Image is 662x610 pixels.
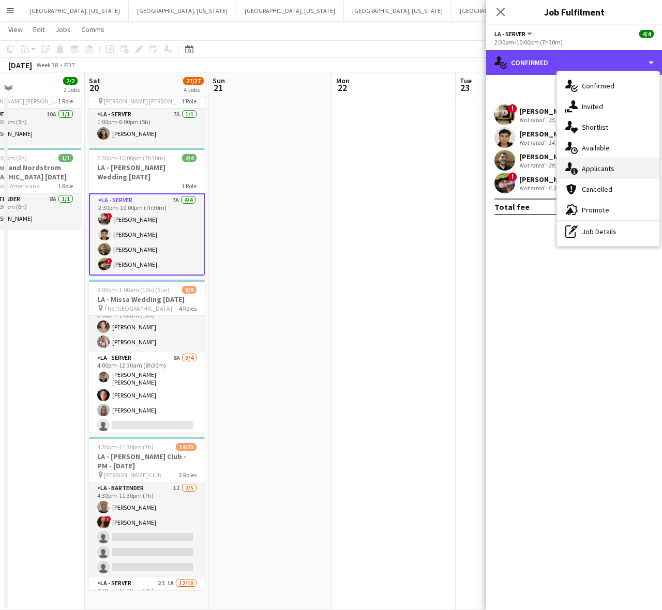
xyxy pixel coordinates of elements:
[582,123,608,132] span: Shortlist
[494,30,525,38] span: LA - Server
[582,102,603,111] span: Invited
[4,23,27,36] a: View
[182,97,197,105] span: 1 Role
[582,164,614,173] span: Applicants
[486,50,662,75] div: Confirmed
[213,76,225,85] span: Sun
[494,38,654,46] div: 2:30pm-10:00pm (7h30m)
[106,213,112,219] span: !
[89,163,205,181] h3: LA - [PERSON_NAME] Wedding [DATE]
[89,452,205,470] h3: LA - [PERSON_NAME] Club - PM - [DATE]
[458,82,472,94] span: 23
[508,104,517,113] span: !
[519,139,546,146] div: Not rated
[211,82,225,94] span: 21
[55,25,71,34] span: Jobs
[89,437,205,590] app-job-card: 4:30pm-11:30pm (7h)14/23LA - [PERSON_NAME] Club - PM - [DATE] [PERSON_NAME] Club2 RolesLA - Barte...
[344,1,452,21] button: [GEOGRAPHIC_DATA], [US_STATE]
[236,1,344,21] button: [GEOGRAPHIC_DATA], [US_STATE]
[89,295,205,304] h3: LA - Missa Wedding [DATE]
[546,116,571,124] div: 35.65mi
[89,302,205,352] app-card-role: LA - Bartender9A2/23:00pm-1:00am (10h)[PERSON_NAME][PERSON_NAME]
[519,106,574,116] div: [PERSON_NAME]
[129,1,236,21] button: [GEOGRAPHIC_DATA], [US_STATE]
[89,76,100,85] span: Sat
[89,280,205,433] app-job-card: 3:00pm-1:00am (10h) (Sun)8/9LA - Missa Wedding [DATE] The [GEOGRAPHIC_DATA]4 Roles3:00pm-1:00am (...
[97,154,165,162] span: 2:30pm-10:00pm (7h30m)
[104,471,161,479] span: [PERSON_NAME] Club
[519,116,546,124] div: Not rated
[335,82,350,94] span: 22
[89,482,205,577] app-card-role: LA - Bartender1I2/54:30pm-11:30pm (7h)[PERSON_NAME]![PERSON_NAME]
[546,161,571,169] div: 29.31mi
[89,193,205,276] app-card-role: LA - Server7A4/42:30pm-10:00pm (7h30m)![PERSON_NAME][PERSON_NAME][PERSON_NAME]![PERSON_NAME]
[58,97,73,105] span: 1 Role
[184,86,203,94] div: 4 Jobs
[104,304,172,312] span: The [GEOGRAPHIC_DATA]
[179,471,197,479] span: 2 Roles
[519,129,574,139] div: [PERSON_NAME]
[336,76,350,85] span: Mon
[546,184,568,192] div: 6.38mi
[34,61,60,69] span: Week 38
[89,63,205,144] app-job-card: 1:00pm-6:00pm (5h)1/1LA - [PERSON_NAME] [PERSON_NAME][GEOGRAPHIC_DATA] [DATE] [PERSON_NAME] [PERS...
[508,172,517,181] span: !
[494,30,534,38] button: LA - Server
[8,25,23,34] span: View
[97,443,154,451] span: 4:30pm-11:30pm (7h)
[182,182,197,190] span: 1 Role
[58,154,73,162] span: 1/1
[81,25,104,34] span: Comms
[64,61,75,69] div: PDT
[63,77,78,85] span: 2/2
[486,5,662,19] h3: Job Fulfilment
[460,76,472,85] span: Tue
[89,352,205,435] app-card-role: LA - Server8A3/44:00pm-12:30am (8h30m)[PERSON_NAME] [PERSON_NAME][PERSON_NAME][PERSON_NAME]
[546,139,568,146] div: 14.5mi
[77,23,109,36] a: Comms
[519,152,574,161] div: [PERSON_NAME]
[21,1,129,21] button: [GEOGRAPHIC_DATA], [US_STATE]
[58,182,73,190] span: 1 Role
[183,77,204,85] span: 27/37
[582,143,610,152] span: Available
[8,60,32,70] div: [DATE]
[582,81,614,90] span: Confirmed
[176,443,197,451] span: 14/23
[106,258,112,264] span: !
[182,154,197,162] span: 4/4
[519,175,574,184] div: [PERSON_NAME]
[29,23,49,36] a: Edit
[519,184,546,192] div: Not rated
[639,30,654,38] span: 4/4
[182,286,197,294] span: 8/9
[582,185,612,194] span: Cancelled
[105,516,111,522] span: !
[494,202,530,212] div: Total fee
[51,23,75,36] a: Jobs
[64,86,80,94] div: 2 Jobs
[519,161,546,169] div: Not rated
[89,148,205,276] app-job-card: 2:30pm-10:00pm (7h30m)4/4LA - [PERSON_NAME] Wedding [DATE]1 RoleLA - Server7A4/42:30pm-10:00pm (7...
[33,25,45,34] span: Edit
[582,205,609,215] span: Promote
[179,304,197,312] span: 4 Roles
[87,82,100,94] span: 20
[557,221,659,242] div: Job Details
[97,286,170,294] span: 3:00pm-1:00am (10h) (Sun)
[104,97,182,105] span: [PERSON_NAME] [PERSON_NAME] Hills
[89,109,205,144] app-card-role: LA - Server7A1/11:00pm-6:00pm (5h)[PERSON_NAME]
[452,1,559,21] button: [GEOGRAPHIC_DATA], [US_STATE]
